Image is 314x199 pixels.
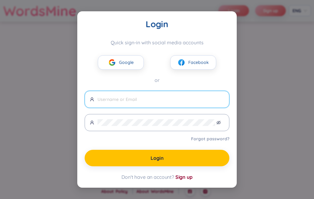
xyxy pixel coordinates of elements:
span: eye-invisible [216,120,221,125]
span: Login [151,155,164,161]
div: Login [85,19,229,30]
div: Don't have an account? [85,174,229,180]
button: Login [85,150,229,166]
span: Sign up [175,174,193,180]
span: user [90,120,94,125]
span: Facebook [188,59,209,66]
button: googleGoogle [98,55,144,70]
div: or [85,76,229,84]
span: Google [119,59,134,66]
input: Username or Email [98,96,224,103]
button: facebookFacebook [170,55,216,70]
a: Forgot password? [191,136,229,142]
img: facebook [178,59,185,66]
span: user [90,97,94,101]
div: Quick sign-in with social media accounts [85,39,229,46]
img: google [108,59,116,66]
